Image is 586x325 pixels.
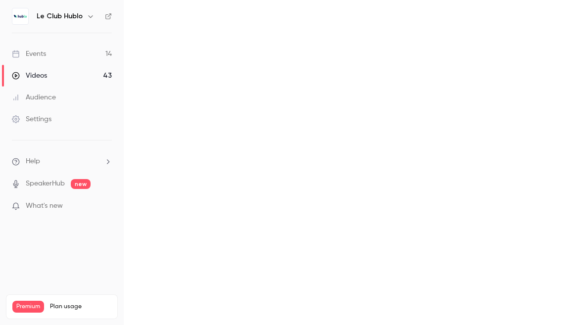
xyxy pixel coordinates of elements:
[12,49,46,59] div: Events
[71,179,91,189] span: new
[26,201,63,211] span: What's new
[12,71,47,81] div: Videos
[50,303,111,311] span: Plan usage
[12,156,112,167] li: help-dropdown-opener
[12,93,56,102] div: Audience
[12,114,51,124] div: Settings
[12,301,44,313] span: Premium
[26,156,40,167] span: Help
[37,11,83,21] h6: Le Club Hublo
[100,202,112,211] iframe: Noticeable Trigger
[12,8,28,24] img: Le Club Hublo
[26,179,65,189] a: SpeakerHub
